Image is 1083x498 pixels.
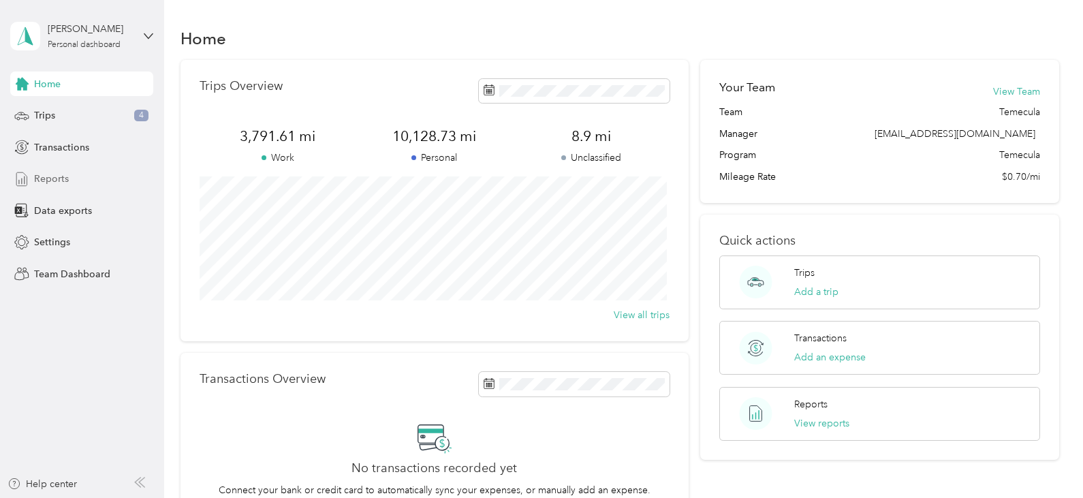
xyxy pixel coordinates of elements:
p: Unclassified [513,151,670,165]
p: Work [200,151,356,165]
h1: Home [180,31,226,46]
span: Team [719,105,742,119]
span: Program [719,148,756,162]
h2: Your Team [719,79,775,96]
span: [EMAIL_ADDRESS][DOMAIN_NAME] [875,128,1035,140]
div: [PERSON_NAME] [48,22,133,36]
span: Home [34,77,61,91]
button: View Team [993,84,1040,99]
iframe: Everlance-gr Chat Button Frame [1007,422,1083,498]
button: View reports [794,416,849,431]
p: Trips Overview [200,79,283,93]
span: $0.70/mi [1002,170,1040,184]
span: Temecula [999,105,1040,119]
span: Temecula [999,148,1040,162]
button: Add an expense [794,350,866,364]
button: Help center [7,477,77,491]
button: View all trips [614,308,670,322]
button: Add a trip [794,285,838,299]
div: Personal dashboard [48,41,121,49]
p: Transactions Overview [200,372,326,386]
h2: No transactions recorded yet [351,461,517,476]
p: Reports [794,397,828,411]
span: 4 [134,110,148,122]
span: 10,128.73 mi [356,127,513,146]
span: Mileage Rate [719,170,776,184]
span: Trips [34,108,55,123]
span: Manager [719,127,757,141]
span: Team Dashboard [34,267,110,281]
span: 3,791.61 mi [200,127,356,146]
span: Data exports [34,204,92,218]
p: Quick actions [719,234,1040,248]
p: Transactions [794,331,847,345]
p: Trips [794,266,815,280]
span: 8.9 mi [513,127,670,146]
p: Personal [356,151,513,165]
span: Settings [34,235,70,249]
span: Transactions [34,140,89,155]
p: Connect your bank or credit card to automatically sync your expenses, or manually add an expense. [219,483,650,497]
span: Reports [34,172,69,186]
